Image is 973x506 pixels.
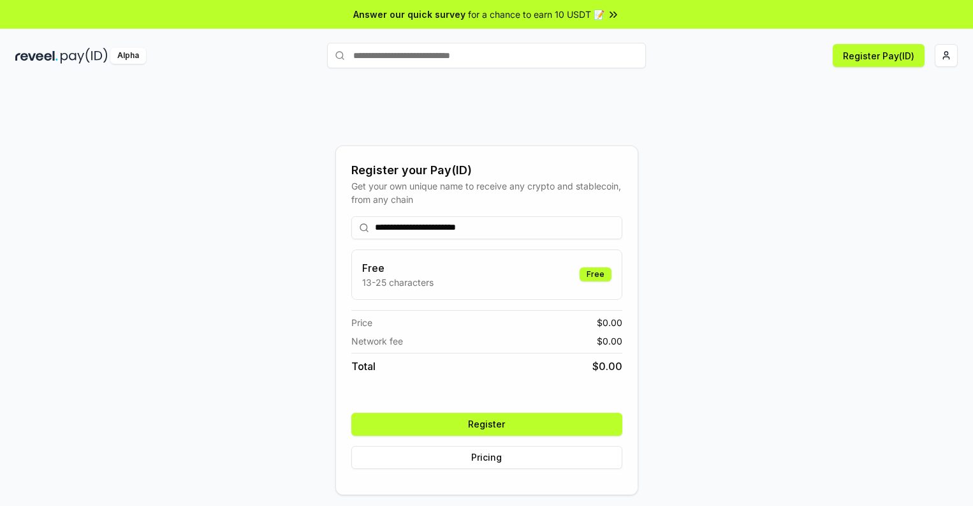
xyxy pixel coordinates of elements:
[351,179,622,206] div: Get your own unique name to receive any crypto and stablecoin, from any chain
[61,48,108,64] img: pay_id
[468,8,604,21] span: for a chance to earn 10 USDT 📝
[580,267,611,281] div: Free
[351,161,622,179] div: Register your Pay(ID)
[353,8,465,21] span: Answer our quick survey
[351,334,403,348] span: Network fee
[597,316,622,329] span: $ 0.00
[833,44,925,67] button: Register Pay(ID)
[362,276,434,289] p: 13-25 characters
[15,48,58,64] img: reveel_dark
[351,359,376,374] span: Total
[597,334,622,348] span: $ 0.00
[351,316,372,329] span: Price
[351,446,622,469] button: Pricing
[362,260,434,276] h3: Free
[110,48,146,64] div: Alpha
[592,359,622,374] span: $ 0.00
[351,413,622,436] button: Register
